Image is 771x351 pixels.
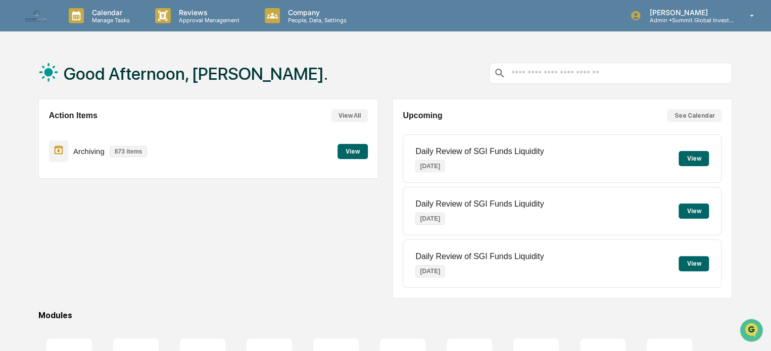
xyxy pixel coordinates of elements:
[69,123,129,141] a: 🗄️Attestations
[64,64,328,84] h1: Good Afternoon, [PERSON_NAME].
[24,8,49,23] img: logo
[667,109,721,122] button: See Calendar
[415,213,445,225] p: [DATE]
[101,171,122,179] span: Pylon
[641,17,735,24] p: Admin • Summit Global Investments
[34,77,166,87] div: Start new chat
[415,160,445,172] p: [DATE]
[679,256,709,271] button: View
[641,8,735,17] p: [PERSON_NAME]
[331,109,368,122] button: View All
[10,21,184,37] p: How can we help?
[739,318,766,345] iframe: Open customer support
[415,252,544,261] p: Daily Review of SGI Funds Liquidity
[49,111,98,120] h2: Action Items
[280,8,352,17] p: Company
[10,147,18,156] div: 🔎
[415,199,544,209] p: Daily Review of SGI Funds Liquidity
[110,146,148,157] p: 873 items
[338,144,368,159] button: View
[84,8,135,17] p: Calendar
[73,128,81,136] div: 🗄️
[10,128,18,136] div: 🖐️
[73,147,105,156] p: Archiving
[679,151,709,166] button: View
[171,8,245,17] p: Reviews
[415,265,445,277] p: [DATE]
[38,311,732,320] div: Modules
[20,146,64,157] span: Data Lookup
[20,127,65,137] span: Preclearance
[10,77,28,95] img: 1746055101610-c473b297-6a78-478c-a979-82029cc54cd1
[679,204,709,219] button: View
[403,111,442,120] h2: Upcoming
[6,142,68,161] a: 🔎Data Lookup
[6,123,69,141] a: 🖐️Preclearance
[415,147,544,156] p: Daily Review of SGI Funds Liquidity
[171,17,245,24] p: Approval Management
[71,171,122,179] a: Powered byPylon
[84,17,135,24] p: Manage Tasks
[338,146,368,156] a: View
[34,87,128,95] div: We're available if you need us!
[280,17,352,24] p: People, Data, Settings
[172,80,184,92] button: Start new chat
[83,127,125,137] span: Attestations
